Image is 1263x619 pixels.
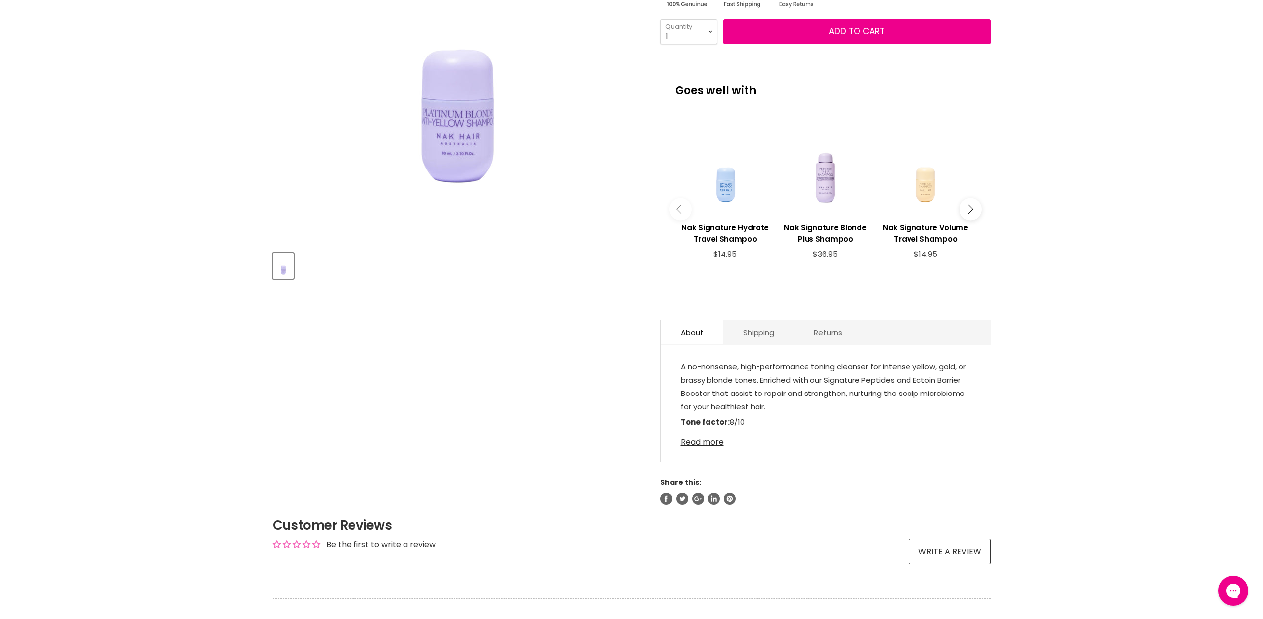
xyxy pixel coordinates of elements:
[681,432,971,447] a: Read more
[813,249,838,259] span: $36.95
[273,253,294,279] button: Nak Signature Platinum Blonde Anti-Yellow Travel Shampoo
[271,250,644,279] div: Product thumbnails
[909,539,991,564] a: Write a review
[274,254,293,278] img: Nak Signature Platinum Blonde Anti-Yellow Travel Shampoo
[794,320,862,344] a: Returns
[829,25,885,37] span: Add to cart
[326,539,436,550] div: Be the first to write a review
[723,19,991,44] button: Add to cart
[723,320,794,344] a: Shipping
[681,417,730,427] strong: Tone factor:
[273,539,320,550] div: Average rating is 0.00 stars
[1213,572,1253,609] iframe: Gorgias live chat messenger
[660,19,717,44] select: Quantity
[880,215,970,250] a: View product:Nak Signature Volume Travel Shampoo
[273,516,991,534] h2: Customer Reviews
[660,478,991,505] aside: Share this:
[660,477,701,487] span: Share this:
[914,249,937,259] span: $14.95
[681,430,758,441] strong: Recommended for:
[681,361,966,412] span: A no-nonsense, high-performance toning cleanser for intense yellow, gold, or brassy blonde tones....
[675,69,976,102] p: Goes well with
[680,222,770,245] h3: Nak Signature Hydrate Travel Shampoo
[780,222,870,245] h3: Nak Signature Blonde Plus Shampoo
[880,222,970,245] h3: Nak Signature Volume Travel Shampoo
[681,417,909,441] span: 8/10 Natural blonde, pre-lightened & grey hair.
[661,320,723,344] a: About
[780,215,870,250] a: View product:Nak Signature Blonde Plus Shampoo
[680,215,770,250] a: View product:Nak Signature Hydrate Travel Shampoo
[713,249,737,259] span: $14.95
